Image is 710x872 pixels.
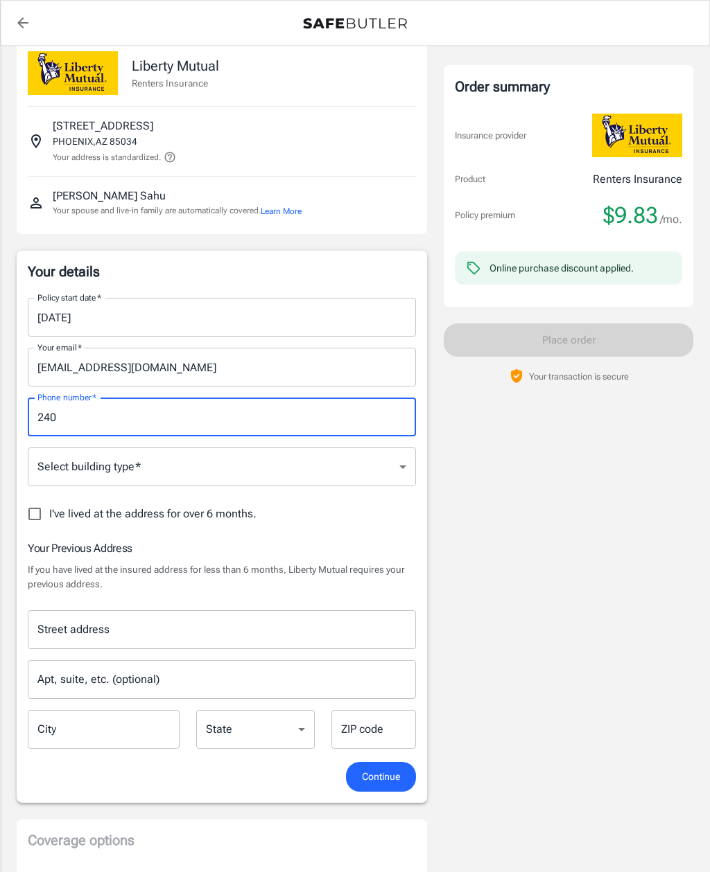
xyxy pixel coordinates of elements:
button: Continue [346,762,416,792]
label: Policy start date [37,292,101,303]
p: Product [455,172,485,186]
p: Policy premium [455,208,515,222]
input: Choose date, selected date is Aug 27, 2025 [28,298,406,337]
p: Insurance provider [455,129,526,143]
input: Enter email [28,348,416,386]
h6: Your Previous Address [28,540,416,557]
p: Your address is standardized. [53,151,161,163]
p: [PERSON_NAME] Sahu [53,188,166,204]
input: Enter number [28,398,416,436]
p: Renters Insurance [132,76,219,90]
span: I've lived at the address for over 6 months. [49,506,257,522]
div: Order summary [455,76,682,97]
div: Online purchase discount applied. [490,261,634,275]
button: Learn More [261,205,302,217]
img: Liberty Mutual [592,114,682,157]
img: Liberty Mutual [28,51,118,95]
p: If you have lived at the insured address for less than 6 months, Liberty Mutual requires your pre... [28,562,416,591]
p: Your spouse and live-in family are automatically covered. [53,204,302,217]
svg: Insured address [28,133,44,150]
img: Back to quotes [303,18,407,29]
span: $9.83 [603,202,658,229]
svg: Insured person [28,195,44,211]
p: Renters Insurance [593,171,682,188]
label: Your email [37,341,82,353]
p: PHOENIX , AZ 85034 [53,134,137,148]
p: Your details [28,262,416,281]
p: Liberty Mutual [132,55,219,76]
p: [STREET_ADDRESS] [53,118,153,134]
label: Phone number [37,391,96,403]
a: back to quotes [9,9,37,37]
p: Your transaction is secure [529,370,629,383]
span: /mo. [660,210,682,229]
span: Continue [362,768,400,785]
